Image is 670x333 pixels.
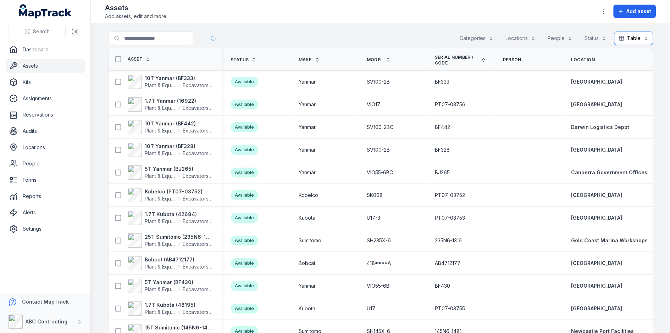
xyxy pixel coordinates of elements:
span: Gold Coast Marina Workshops [571,237,648,243]
button: Table [614,32,653,45]
a: Forms [6,173,85,187]
a: [GEOGRAPHIC_DATA] [571,78,622,85]
span: PT07-03756 [435,101,465,108]
span: Yanmar [299,282,316,289]
a: Asset [128,56,151,62]
a: Darwin Logistics Depot [571,124,629,131]
strong: Contact MapTrack [22,299,69,305]
span: Location [571,57,595,63]
span: U17 [367,305,375,312]
strong: 1.7T Kubota (42684) [145,211,214,218]
span: Excavators & Plant [183,218,214,225]
div: Available [231,145,258,155]
a: Assets [6,59,85,73]
a: Reservations [6,108,85,122]
span: Excavators & Plant [183,241,214,248]
a: Model [367,57,391,63]
span: SH235X-6 [367,237,391,244]
div: Available [231,213,258,223]
a: [GEOGRAPHIC_DATA] [571,305,622,312]
span: Plant & Equipment [145,173,176,180]
span: Plant & Equipment [145,82,176,89]
a: Settings [6,222,85,236]
a: Serial Number / Code [435,55,486,66]
a: [GEOGRAPHIC_DATA] [571,192,622,199]
div: Available [231,258,258,268]
span: U17-3 [367,214,380,221]
a: 1.7T Kubota (42684)Plant & EquipmentExcavators & Plant [128,211,214,225]
div: Available [231,100,258,109]
span: Make [299,57,312,63]
a: [GEOGRAPHIC_DATA] [571,214,622,221]
span: Plant & Equipment [145,263,176,270]
a: Reports [6,189,85,203]
a: Make [299,57,320,63]
span: Yanmar [299,146,316,153]
span: Serial Number / Code [435,55,478,66]
span: Excavators & Plant [183,127,214,134]
a: Alerts [6,205,85,220]
div: Available [231,190,258,200]
span: VIO17 [367,101,380,108]
strong: 10T Yanmar (BF328) [145,143,214,150]
span: Plant & Equipment [145,241,176,248]
span: Plant & Equipment [145,195,176,202]
a: 25T Sumitomo (235N6-1316)Plant & EquipmentExcavators & Plant [128,233,214,248]
span: BF430 [435,282,450,289]
span: Add asset [626,8,651,15]
span: [GEOGRAPHIC_DATA] [571,192,622,198]
a: 10T Yanmar (BF333)Plant & EquipmentExcavators & Plant [128,75,214,89]
span: Plant & Equipment [145,218,176,225]
button: Locations [501,32,540,45]
span: Excavators & Plant [183,286,214,293]
a: 1.7T Kubota (48195)Plant & EquipmentExcavators & Plant [128,301,214,316]
span: Kubota [299,214,315,221]
strong: Kobelco (PT07-03752) [145,188,214,195]
span: PT07-03755 [435,305,465,312]
span: Plant & Equipment [145,286,176,293]
span: Plant & Equipment [145,309,176,316]
a: Kits [6,75,85,89]
a: Assignments [6,91,85,106]
span: Kobelco [299,192,318,199]
span: AB4712177 [435,260,460,267]
a: Kobelco (PT07-03752)Plant & EquipmentExcavators & Plant [128,188,214,202]
span: Person [503,57,521,63]
span: [GEOGRAPHIC_DATA] [571,101,622,107]
h2: Assets [105,3,167,13]
span: Yanmar [299,78,316,85]
button: Add asset [613,5,656,18]
span: Excavators & Plant [183,263,214,270]
span: Bobcat [299,260,315,267]
span: [GEOGRAPHIC_DATA] [571,147,622,153]
div: Available [231,122,258,132]
a: Audits [6,124,85,138]
a: Canberra Government Offices [571,169,647,176]
a: [GEOGRAPHIC_DATA] [571,282,622,289]
div: Available [231,236,258,245]
div: Available [231,281,258,291]
span: Sumitomo [299,237,321,244]
span: Excavators & Plant [183,309,214,316]
strong: ABC Contracting [26,318,67,324]
div: Available [231,168,258,177]
span: BF442 [435,124,450,131]
span: Plant & Equipment [145,127,176,134]
span: [GEOGRAPHIC_DATA] [571,260,622,266]
strong: 10T Yanmar (BF333) [145,75,214,82]
span: Yanmar [299,124,316,131]
button: Categories [455,32,498,45]
span: Search [33,28,50,35]
span: [GEOGRAPHIC_DATA] [571,283,622,289]
span: Excavators & Plant [183,82,214,89]
a: 5T Yanmar (BJ265)Plant & EquipmentExcavators & Plant [128,165,214,180]
a: [GEOGRAPHIC_DATA] [571,146,622,153]
span: Plant & Equipment [145,150,176,157]
strong: 1.7T Yanmar (16922) [145,97,214,105]
span: SK008 [367,192,383,199]
span: [GEOGRAPHIC_DATA] [571,215,622,221]
span: Add assets, edit and more. [105,13,167,20]
span: VIO55-6B [367,282,389,289]
div: Available [231,77,258,87]
strong: 25T Sumitomo (235N6-1316) [145,233,214,241]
